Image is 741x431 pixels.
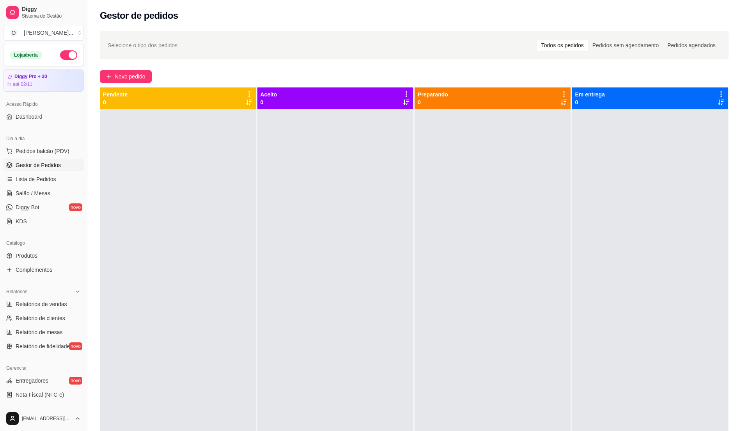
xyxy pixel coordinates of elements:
p: Pendente [103,91,128,98]
span: Salão / Mesas [16,189,50,197]
a: Diggy Pro + 30até 02/11 [3,69,84,92]
a: Gestor de Pedidos [3,159,84,171]
div: Todos os pedidos [537,40,588,51]
button: Select a team [3,25,84,41]
span: Relatório de clientes [16,314,65,322]
span: Dashboard [16,113,43,121]
p: 0 [261,98,277,106]
h2: Gestor de pedidos [100,9,178,22]
a: Complementos [3,264,84,276]
span: Relatórios [6,289,27,295]
a: Salão / Mesas [3,187,84,199]
span: Selecione o tipo dos pedidos [108,41,177,50]
div: Dia a dia [3,132,84,145]
a: Dashboard [3,110,84,123]
button: Alterar Status [60,50,77,60]
p: 0 [418,98,448,106]
div: Pedidos sem agendamento [588,40,663,51]
span: Relatório de mesas [16,328,63,336]
a: Produtos [3,249,84,262]
a: Relatório de mesas [3,326,84,338]
div: Gerenciar [3,362,84,374]
span: Novo pedido [115,72,145,81]
span: Entregadores [16,377,48,385]
span: Controle de caixa [16,405,58,413]
a: KDS [3,215,84,228]
span: Relatório de fidelidade [16,342,70,350]
button: Novo pedido [100,70,152,83]
a: Relatório de fidelidadenovo [3,340,84,353]
a: Relatório de clientes [3,312,84,324]
p: Preparando [418,91,448,98]
a: Lista de Pedidos [3,173,84,185]
a: Relatórios de vendas [3,298,84,310]
a: Diggy Botnovo [3,201,84,214]
span: Gestor de Pedidos [16,161,61,169]
button: [EMAIL_ADDRESS][DOMAIN_NAME] [3,409,84,428]
span: O [10,29,18,37]
div: Pedidos agendados [663,40,720,51]
p: Aceito [261,91,277,98]
a: Entregadoresnovo [3,374,84,387]
span: [EMAIL_ADDRESS][DOMAIN_NAME] [22,415,71,422]
span: Pedidos balcão (PDV) [16,147,69,155]
p: Em entrega [575,91,605,98]
div: Loja aberta [10,51,42,59]
span: Nota Fiscal (NFC-e) [16,391,64,399]
span: Produtos [16,252,37,260]
button: Pedidos balcão (PDV) [3,145,84,157]
p: 0 [575,98,605,106]
a: Nota Fiscal (NFC-e) [3,388,84,401]
p: 0 [103,98,128,106]
span: Sistema de Gestão [22,13,81,19]
span: KDS [16,217,27,225]
div: Acesso Rápido [3,98,84,110]
a: DiggySistema de Gestão [3,3,84,22]
span: Relatórios de vendas [16,300,67,308]
span: Complementos [16,266,52,274]
span: Diggy Bot [16,203,39,211]
div: [PERSON_NAME] ... [24,29,73,37]
div: Catálogo [3,237,84,249]
article: até 02/11 [13,81,32,87]
article: Diggy Pro + 30 [14,74,47,80]
span: plus [106,74,112,79]
a: Controle de caixa [3,403,84,415]
span: Diggy [22,6,81,13]
span: Lista de Pedidos [16,175,56,183]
